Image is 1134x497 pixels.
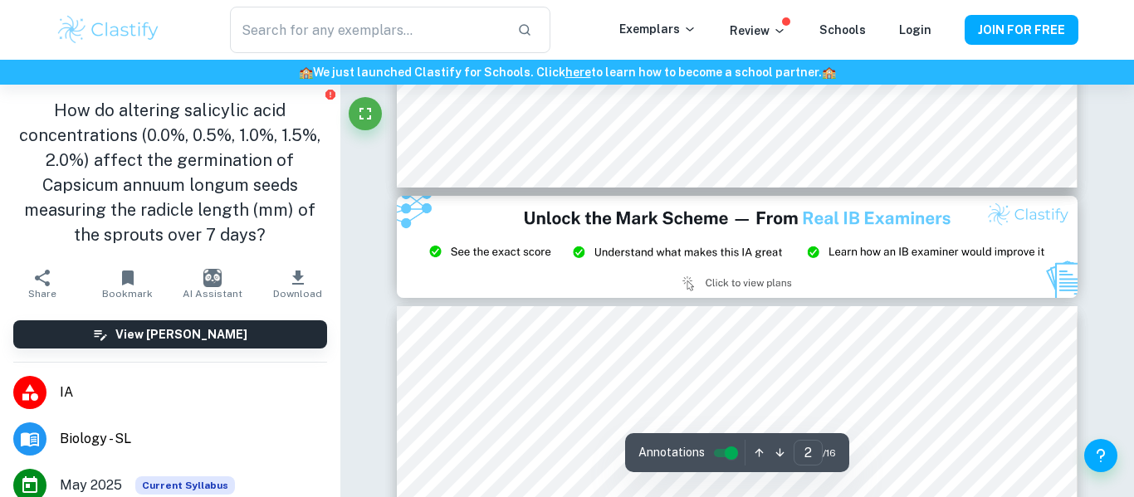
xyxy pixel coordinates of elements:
button: Bookmark [85,261,169,307]
a: here [565,66,591,79]
button: JOIN FOR FREE [965,15,1078,45]
p: Exemplars [619,20,697,38]
h1: How do altering salicylic acid concentrations (0.0%, 0.5%, 1.0%, 1.5%, 2.0%) affect the germinati... [13,98,327,247]
span: Download [273,288,322,300]
button: View [PERSON_NAME] [13,320,327,348]
button: Download [255,261,340,307]
span: 🏫 [299,66,313,79]
input: Search for any exemplars... [230,7,504,53]
span: May 2025 [60,475,122,495]
span: IA [60,382,327,402]
span: Current Syllabus [135,476,235,495]
a: Schools [819,23,866,37]
span: AI Assistant [183,288,242,300]
span: / 16 [823,446,836,460]
h6: View [PERSON_NAME] [115,325,247,344]
button: Help and Feedback [1084,439,1117,472]
img: Clastify logo [56,13,161,46]
span: 🏫 [822,66,836,79]
button: Fullscreen [349,97,382,130]
h6: We just launched Clastify for Schools. Click to learn how to become a school partner. [3,63,1131,81]
button: Report issue [325,88,337,100]
p: Review [730,22,786,40]
a: Login [899,23,931,37]
img: Ad [397,196,1078,298]
span: Annotations [638,444,705,461]
span: Biology - SL [60,429,327,449]
span: Share [28,288,56,300]
button: AI Assistant [170,261,255,307]
img: AI Assistant [203,269,222,287]
span: Bookmark [102,288,153,300]
div: This exemplar is based on the current syllabus. Feel free to refer to it for inspiration/ideas wh... [135,476,235,495]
